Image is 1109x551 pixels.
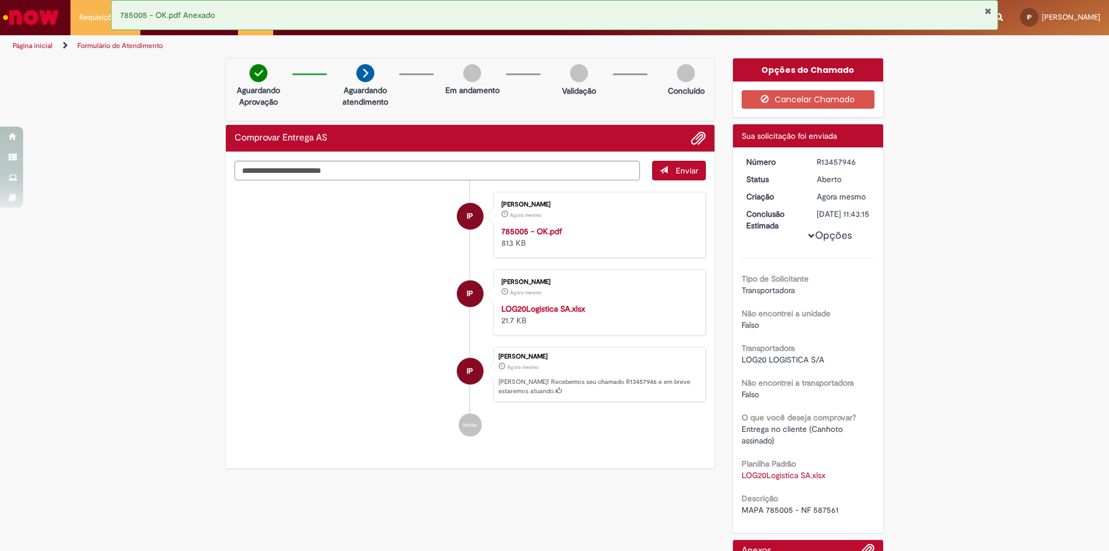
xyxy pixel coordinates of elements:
[510,212,541,219] span: Agora mesmo
[570,64,588,82] img: img-circle-grey.png
[742,273,809,284] b: Tipo de Solicitante
[501,226,562,236] a: 785005 - OK.pdf
[337,84,393,108] p: Aguardando atendimento
[742,131,837,141] span: Sua solicitação foi enviada
[817,208,870,220] div: [DATE] 11:43:15
[250,64,267,82] img: check-circle-green.png
[235,161,640,180] textarea: Digite sua mensagem aqui...
[120,10,215,20] span: 785005 - OK.pdf Anexado
[501,304,585,314] a: LOG20Logistica SA.xlsx
[733,58,884,82] div: Opções do Chamado
[668,85,705,97] p: Concluído
[817,156,870,168] div: R13457946
[738,191,809,202] dt: Criação
[235,180,706,449] ul: Histórico de tíquete
[691,131,706,146] button: Adicionar anexos
[463,64,481,82] img: img-circle-grey.png
[742,378,854,388] b: Não encontrei a transportadora
[457,203,483,230] div: Isabella Pereira
[507,364,538,371] time: 28/08/2025 13:43:11
[457,280,483,307] div: Isabella Pereira
[445,84,500,96] p: Em andamento
[742,320,759,330] span: Falso
[738,173,809,185] dt: Status
[1027,13,1032,21] span: IP
[562,85,596,97] p: Validação
[9,35,731,57] ul: Trilhas de página
[501,303,694,326] div: 21.7 KB
[738,156,809,168] dt: Número
[742,308,831,319] b: Não encontrei a unidade
[817,191,866,202] time: 28/08/2025 13:43:11
[498,378,699,395] p: [PERSON_NAME]! Recebemos seu chamado R13457946 e em breve estaremos atuando.
[79,12,120,23] span: Requisições
[457,358,483,384] div: Isabella Pereira
[742,90,875,109] button: Cancelar Chamado
[235,347,706,402] li: Isabella Pereira
[742,354,824,365] span: LOG20 LOGISTICA S/A
[817,173,870,185] div: Aberto
[507,364,538,371] span: Agora mesmo
[467,357,473,385] span: IP
[742,412,856,423] b: O que você deseja comprovar?
[501,279,694,286] div: [PERSON_NAME]
[652,161,706,180] button: Enviar
[742,389,759,400] span: Falso
[677,64,695,82] img: img-circle-grey.png
[817,191,870,202] div: 28/08/2025 13:43:11
[498,353,699,360] div: [PERSON_NAME]
[77,41,163,50] a: Formulário de Atendimento
[510,212,541,219] time: 28/08/2025 13:43:09
[13,41,53,50] a: Página inicial
[742,458,796,469] b: Planilha Padrão
[742,493,778,504] b: Descrição
[1042,12,1100,22] span: [PERSON_NAME]
[230,84,286,108] p: Aguardando Aprovação
[501,225,694,249] div: 813 KB
[984,6,992,16] button: Fechar Notificação
[510,289,541,296] span: Agora mesmo
[742,505,839,515] span: MAPA 785005 - NF 587561
[738,208,809,231] dt: Conclusão Estimada
[1,6,61,29] img: ServiceNow
[742,285,795,295] span: Transportadora
[467,280,473,308] span: IP
[676,165,698,176] span: Enviar
[742,343,795,353] b: Transportadora
[817,191,866,202] span: Agora mesmo
[501,201,694,208] div: [PERSON_NAME]
[467,202,473,230] span: IP
[235,133,328,143] h2: Comprovar Entrega AS Histórico de tíquete
[742,424,845,446] span: Entrega no cliente (Canhoto assinado)
[742,470,825,480] a: Download de LOG20Logistica SA.xlsx
[356,64,374,82] img: arrow-next.png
